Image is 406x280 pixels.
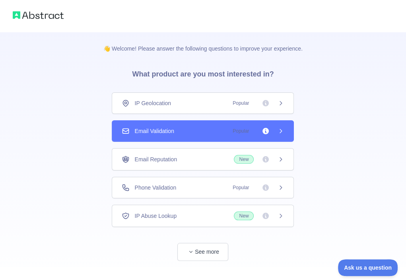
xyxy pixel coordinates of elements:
[134,184,176,192] span: Phone Validation
[91,32,315,53] p: 👋 Welcome! Please answer the following questions to improve your experience.
[228,99,254,107] span: Popular
[119,53,286,92] h3: What product are you most interested in?
[134,212,177,220] span: IP Abuse Lookup
[228,127,254,135] span: Popular
[13,10,64,21] img: Abstract logo
[234,155,254,164] span: New
[134,155,177,163] span: Email Reputation
[234,211,254,220] span: New
[134,127,174,135] span: Email Validation
[338,259,398,276] iframe: Toggle Customer Support
[177,243,228,261] button: See more
[228,184,254,192] span: Popular
[134,99,171,107] span: IP Geolocation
